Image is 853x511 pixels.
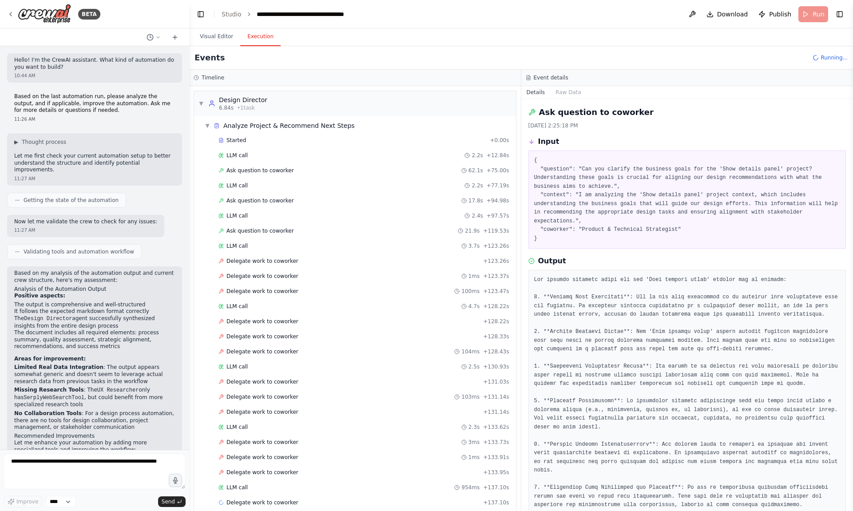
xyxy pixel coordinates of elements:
[226,318,298,325] span: Delegate work to coworker
[472,182,483,189] span: 2.2s
[226,363,248,370] span: LLM call
[226,454,298,461] span: Delegate work to coworker
[14,153,175,174] p: Let me first check your current automation setup to better understand the structure and identify ...
[14,308,175,315] li: It follows the expected markdown format correctly
[14,270,175,284] p: Based on my analysis of the automation output and current crew structure, here's my assessment:
[194,8,207,20] button: Hide left sidebar
[483,348,509,355] span: + 128.43s
[468,363,480,370] span: 2.5s
[528,122,846,129] div: [DATE] 2:25:18 PM
[18,4,71,24] img: Logo
[14,364,175,385] p: : The output appears somewhat generic and doesn't seem to leverage actual research data from prev...
[550,86,587,99] button: Raw Data
[226,469,298,476] span: Delegate work to coworker
[14,218,157,226] p: Now let me validate the crew to check for any issues:
[24,316,72,322] code: Design Director
[468,242,480,250] span: 3.7s
[14,356,86,362] strong: Areas for improvement:
[490,137,509,144] span: + 0.00s
[14,116,175,123] div: 11:26 AM
[240,28,281,46] button: Execution
[483,303,509,310] span: + 128.22s
[521,86,551,99] button: Details
[539,106,654,119] h2: Ask question to coworker
[14,286,175,293] h2: Analysis of the Automation Output
[468,273,480,280] span: 1ms
[219,104,234,111] span: 6.84s
[483,439,509,446] span: + 133.73s
[461,393,480,400] span: 103ms
[14,293,65,299] strong: Positive aspects:
[465,227,480,234] span: 21.9s
[14,93,175,114] p: Based on the last automation run, please analyze the output, and if applicable, improve the autom...
[198,100,204,107] span: ▼
[226,273,298,280] span: Delegate work to coworker
[468,303,480,310] span: 4.7s
[833,8,846,20] button: Show right sidebar
[226,182,248,189] span: LLM call
[487,152,509,159] span: + 12.84s
[158,496,186,507] button: Send
[162,498,175,505] span: Send
[14,72,175,79] div: 10:44 AM
[483,242,509,250] span: + 123.26s
[24,395,84,401] code: SerplyWebSearchTool
[219,95,267,104] div: Design Director
[226,152,248,159] span: LLM call
[461,484,480,491] span: 954ms
[14,410,82,416] strong: No Collaboration Tools
[821,54,848,61] span: Running...
[703,6,752,22] button: Download
[24,248,134,255] span: Validating tools and automation workflow
[534,156,841,243] pre: { "question": "Can you clarify the business goals for the 'Show details panel' project? Understan...
[538,136,559,147] h3: Input
[24,197,119,204] span: Getting the state of the automation
[487,197,509,204] span: + 94.98s
[483,454,509,461] span: + 133.91s
[226,393,298,400] span: Delegate work to coworker
[193,28,240,46] button: Visual Editor
[237,104,255,111] span: • 1 task
[14,139,66,146] button: ▶Thought process
[468,454,480,461] span: 1ms
[14,410,175,431] p: : For a design process automation, there are no tools for design collaboration, project managemen...
[483,227,509,234] span: + 119.53s
[4,496,42,507] button: Improve
[194,51,225,64] h2: Events
[205,122,210,129] span: ▼
[483,499,509,506] span: + 137.10s
[483,393,509,400] span: + 131.14s
[14,387,84,393] strong: Missing Research Tools
[483,424,509,431] span: + 133.62s
[483,288,509,295] span: + 123.47s
[226,212,248,219] span: LLM call
[14,433,175,440] h2: Recommended Improvements
[226,378,298,385] span: Delegate work to coworker
[226,167,294,174] span: Ask question to coworker
[755,6,795,22] button: Publish
[14,57,175,71] p: Hello! I'm the CrewAI assistant. What kind of automation do you want to build?
[16,498,38,505] span: Improve
[483,257,509,265] span: + 123.26s
[97,387,139,393] code: UX Researcher
[483,273,509,280] span: + 123.37s
[14,227,157,234] div: 11:27 AM
[483,484,509,491] span: + 137.10s
[14,175,175,182] div: 11:27 AM
[461,288,480,295] span: 100ms
[769,10,791,19] span: Publish
[168,32,182,43] button: Start a new chat
[534,74,568,81] h3: Event details
[483,469,509,476] span: + 133.95s
[226,257,298,265] span: Delegate work to coworker
[226,484,248,491] span: LLM call
[226,197,294,204] span: Ask question to coworker
[468,197,483,204] span: 17.8s
[487,167,509,174] span: + 75.00s
[483,318,509,325] span: + 128.22s
[169,474,182,487] button: Click to speak your automation idea
[226,348,298,355] span: Delegate work to coworker
[223,121,355,130] div: Analyze Project & Recommend Next Steps
[14,139,18,146] span: ▶
[461,348,480,355] span: 104ms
